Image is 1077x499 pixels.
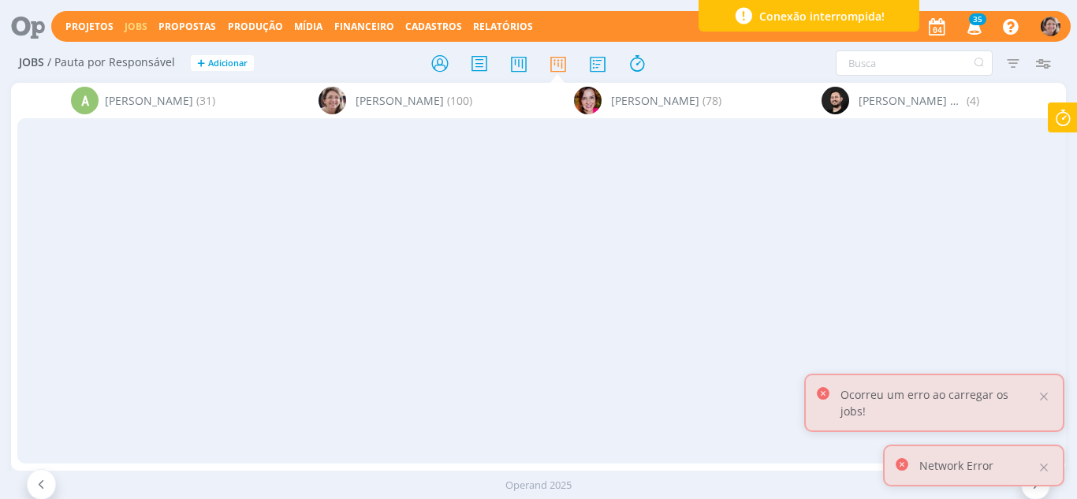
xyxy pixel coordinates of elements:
button: 35 [957,13,989,41]
button: Mídia [289,20,327,33]
button: Financeiro [330,20,399,33]
span: (78) [702,92,721,109]
span: Cadastros [405,20,462,33]
span: Conexão interrompida! [759,8,885,24]
div: A [71,87,99,114]
button: Projetos [61,20,118,33]
a: Mídia [294,20,322,33]
button: Produção [223,20,288,33]
button: Propostas [154,20,221,33]
span: / Pauta por Responsável [47,56,175,69]
span: (100) [447,92,472,109]
p: Network Error [919,457,993,474]
a: Financeiro [334,20,394,33]
span: [PERSON_NAME] [105,92,193,109]
img: A [1041,17,1060,36]
a: Produção [228,20,283,33]
a: Relatórios [473,20,533,33]
button: Jobs [120,20,152,33]
span: [PERSON_NAME] [356,92,444,109]
span: [PERSON_NAME] [611,92,699,109]
span: 35 [969,13,986,25]
button: +Adicionar [191,55,254,72]
span: Jobs [19,56,44,69]
a: Projetos [65,20,114,33]
p: Ocorreu um erro ao carregar os jobs! [840,386,1036,419]
img: B [822,87,849,114]
button: Cadastros [401,20,467,33]
span: [PERSON_NAME] Granata [859,92,963,109]
button: Relatórios [468,20,538,33]
span: + [197,55,205,72]
span: Propostas [158,20,216,33]
button: A [1040,13,1061,40]
span: (31) [196,92,215,109]
img: B [574,87,602,114]
span: Adicionar [208,58,248,69]
a: Jobs [125,20,147,33]
img: A [319,87,346,114]
span: (4) [967,92,979,109]
input: Busca [836,50,993,76]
